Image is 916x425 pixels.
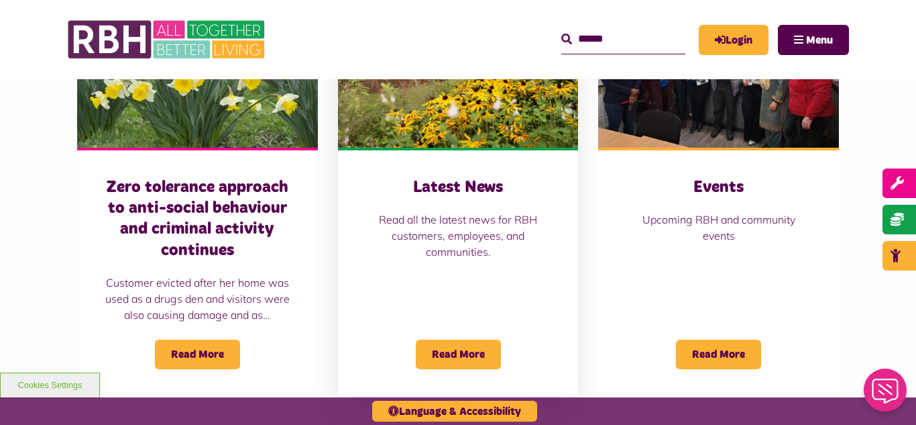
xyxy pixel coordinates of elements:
[625,211,812,244] p: Upcoming RBH and community events
[699,25,768,55] a: MyRBH
[104,275,291,323] p: Customer evicted after her home was used as a drugs den and visitors were also causing damage and...
[104,177,291,261] h3: Zero tolerance approach to anti-social behaviour and criminal activity continues
[676,340,761,369] span: Read More
[155,340,240,369] span: Read More
[778,25,849,55] button: Navigation
[365,211,552,260] p: Read all the latest news for RBH customers, employees, and communities.
[372,401,537,422] button: Language & Accessibility
[806,35,833,46] span: Menu
[625,177,812,198] h3: Events
[561,25,685,54] input: Search
[856,365,916,425] iframe: Netcall Web Assistant for live chat
[416,340,501,369] span: Read More
[67,13,268,66] img: RBH
[365,177,552,198] h3: Latest News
